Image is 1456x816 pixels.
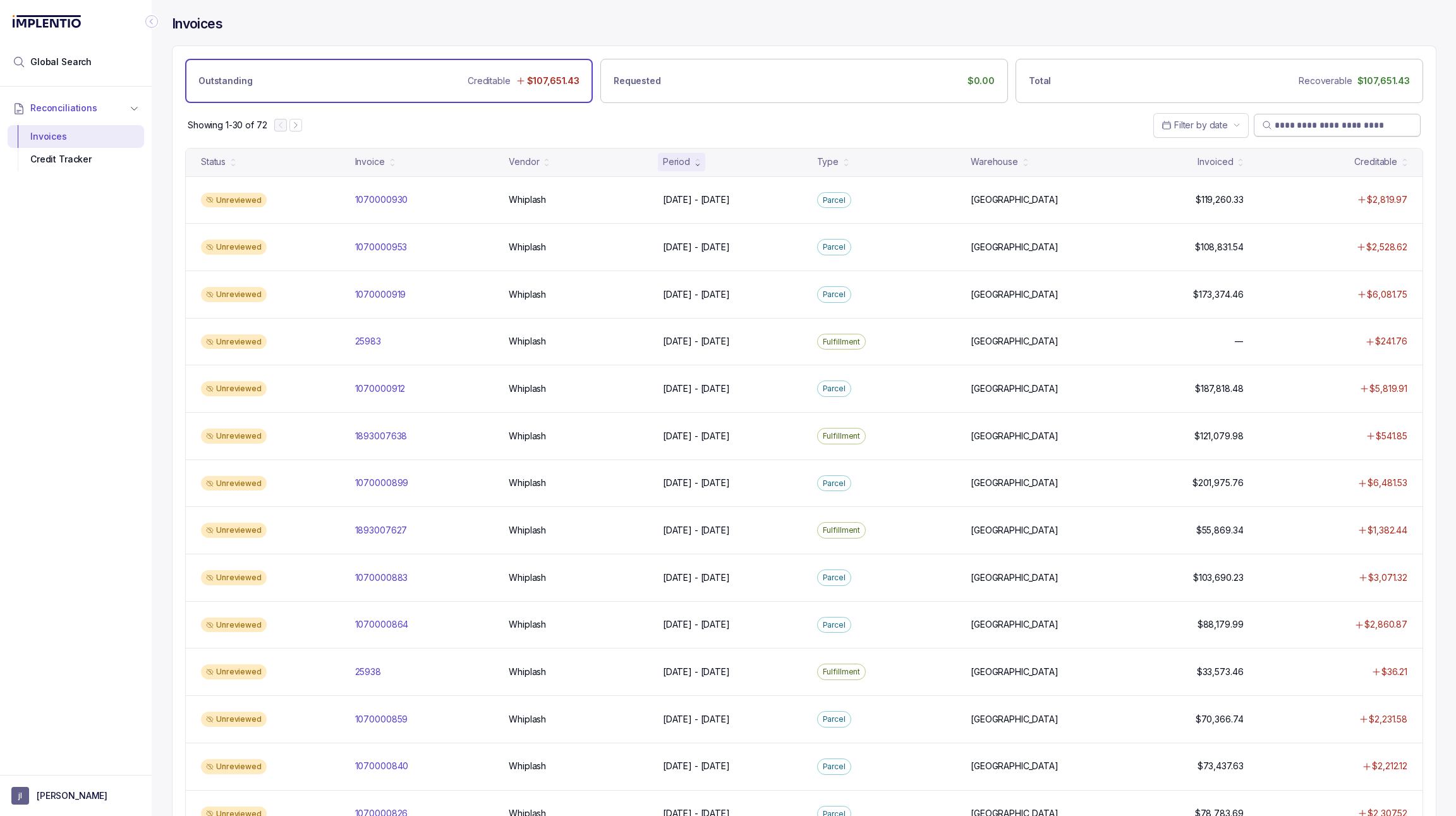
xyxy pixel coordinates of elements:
[355,666,381,678] p: 25938
[823,760,846,773] p: Parcel
[509,666,546,678] p: Whiplash
[823,430,861,442] p: Fulfillment
[18,125,134,148] div: Invoices
[663,666,730,678] p: [DATE] - [DATE]
[968,75,995,87] p: $0.00
[971,382,1059,395] p: [GEOGRAPHIC_DATA]
[1369,382,1407,395] p: $5,819.91
[1198,618,1244,631] p: $88,179.99
[1376,430,1407,442] p: $541.85
[663,241,730,253] p: [DATE] - [DATE]
[355,571,408,584] p: 1070000883
[1369,713,1407,726] p: $2,231.58
[355,193,408,206] p: 1070000930
[1196,193,1243,206] p: $119,260.33
[201,523,267,538] div: Unreviewed
[355,155,385,168] div: Invoice
[971,760,1059,772] p: [GEOGRAPHIC_DATA]
[823,571,846,584] p: Parcel
[355,335,381,348] p: 25983
[355,288,406,301] p: 1070000919
[201,381,267,396] div: Unreviewed
[30,56,92,68] span: Global Search
[289,119,302,131] button: Next Page
[144,14,159,29] div: Collapse Icon
[823,241,846,253] p: Parcel
[355,241,408,253] p: 1070000953
[188,119,267,131] div: Remaining page entries
[971,666,1059,678] p: [GEOGRAPHIC_DATA]
[509,241,546,253] p: Whiplash
[37,789,107,802] p: [PERSON_NAME]
[1368,477,1407,489] p: $6,481.53
[823,619,846,631] p: Parcel
[663,430,730,442] p: [DATE] - [DATE]
[509,571,546,584] p: Whiplash
[663,524,730,537] p: [DATE] - [DATE]
[663,571,730,584] p: [DATE] - [DATE]
[1367,193,1407,206] p: $2,819.97
[1153,113,1249,137] button: Date Range Picker
[823,666,861,678] p: Fulfillment
[201,193,267,208] div: Unreviewed
[30,102,97,114] span: Reconciliations
[663,477,730,489] p: [DATE] - [DATE]
[1368,571,1407,584] p: $3,071.32
[1195,382,1243,395] p: $187,818.48
[1366,241,1407,253] p: $2,528.62
[971,571,1059,584] p: [GEOGRAPHIC_DATA]
[663,618,730,631] p: [DATE] - [DATE]
[1368,524,1407,537] p: $1,382.44
[201,664,267,679] div: Unreviewed
[509,618,546,631] p: Whiplash
[509,713,546,726] p: Whiplash
[1354,155,1397,168] div: Creditable
[1235,335,1244,348] p: —
[355,713,408,726] p: 1070000859
[509,430,546,442] p: Whiplash
[355,524,408,537] p: 1893007627
[1198,760,1244,772] p: $73,437.63
[509,155,539,168] div: Vendor
[201,618,267,633] div: Unreviewed
[527,75,579,87] p: $107,651.43
[509,477,546,489] p: Whiplash
[355,618,409,631] p: 1070000864
[201,712,267,727] div: Unreviewed
[355,760,409,772] p: 1070000840
[509,760,546,772] p: Whiplash
[201,476,267,491] div: Unreviewed
[971,618,1059,631] p: [GEOGRAPHIC_DATA]
[201,287,267,302] div: Unreviewed
[201,240,267,255] div: Unreviewed
[8,123,144,174] div: Reconciliations
[1162,119,1228,131] search: Date Range Picker
[1299,75,1352,87] p: Recoverable
[971,477,1059,489] p: [GEOGRAPHIC_DATA]
[614,75,661,87] p: Requested
[1364,618,1407,631] p: $2,860.87
[823,477,846,490] p: Parcel
[355,382,406,395] p: 1070000912
[1381,666,1407,678] p: $36.21
[1367,288,1407,301] p: $6,081.75
[509,193,546,206] p: Whiplash
[1192,477,1243,489] p: $201,975.76
[823,288,846,301] p: Parcel
[663,335,730,348] p: [DATE] - [DATE]
[355,477,409,489] p: 1070000899
[355,430,408,442] p: 1893007638
[663,713,730,726] p: [DATE] - [DATE]
[201,155,226,168] div: Status
[1174,119,1228,130] span: Filter by date
[971,335,1059,348] p: [GEOGRAPHIC_DATA]
[1197,666,1244,678] p: $33,573.46
[971,524,1059,537] p: [GEOGRAPHIC_DATA]
[1196,713,1244,726] p: $70,366.74
[509,335,546,348] p: Whiplash
[1357,75,1410,87] p: $107,651.43
[823,382,846,395] p: Parcel
[1198,155,1233,168] div: Invoiced
[663,193,730,206] p: [DATE] - [DATE]
[1193,571,1243,584] p: $103,690.23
